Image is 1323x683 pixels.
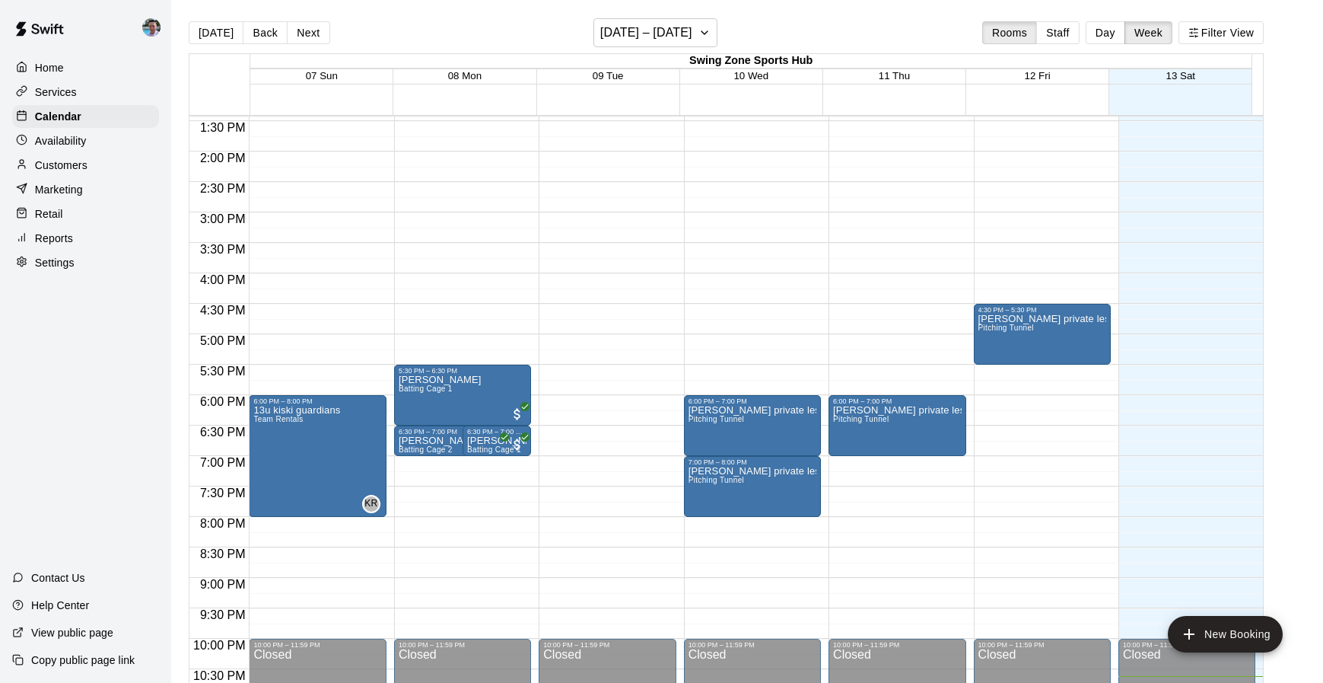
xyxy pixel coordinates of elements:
a: Retail [12,203,159,225]
p: Availability [35,133,87,148]
a: Home [12,56,159,79]
span: Pitching Tunnel [833,415,889,423]
a: Reports [12,227,159,250]
span: 10:30 PM [189,669,249,682]
p: Reports [35,231,73,246]
span: Team Rentals [253,415,303,423]
p: Services [35,85,77,100]
div: 5:30 PM – 6:30 PM [399,367,526,375]
span: All customers have paid [489,437,504,452]
div: 6:00 PM – 8:00 PM [253,397,381,405]
span: 6:30 PM [196,426,250,439]
a: Marketing [12,178,159,201]
span: All customers have paid [510,437,525,452]
p: Customers [35,158,87,173]
span: 6:00 PM [196,395,250,408]
button: [DATE] [189,21,243,44]
a: Services [12,81,159,104]
h6: [DATE] – [DATE] [600,22,692,43]
button: Filter View [1178,21,1264,44]
div: 6:00 PM – 7:00 PM: Kevin Rayburn private lesson [684,395,821,456]
p: Contact Us [31,570,85,586]
span: 4:00 PM [196,273,250,286]
span: Batting Cage 1 [467,445,521,454]
span: 9:00 PM [196,578,250,591]
div: 6:00 PM – 8:00 PM: 13u kiski guardians [249,395,386,517]
a: Availability [12,129,159,152]
div: 4:30 PM – 5:30 PM [978,306,1106,314]
span: 3:30 PM [196,243,250,256]
p: Retail [35,206,63,222]
button: Week [1124,21,1172,44]
button: 08 Mon [448,70,482,81]
span: 8:30 PM [196,547,250,560]
span: Batting Cage 2 [399,445,453,454]
img: Ryan Goehring [142,18,161,37]
a: Calendar [12,105,159,128]
span: 9:30 PM [196,608,250,621]
div: 7:00 PM – 8:00 PM [689,458,816,466]
span: 7:30 PM [196,487,250,499]
span: Batting Cage 1 [399,385,453,393]
span: 2:00 PM [196,152,250,164]
div: 6:30 PM – 7:00 PM [399,428,506,436]
button: 12 Fri [1025,70,1051,81]
div: 6:00 PM – 7:00 PM: Kevin Rayburn private lesson [828,395,965,456]
div: 10:00 PM – 11:59 PM [1123,641,1251,649]
button: Back [243,21,288,44]
button: 09 Tue [593,70,624,81]
a: Customers [12,154,159,177]
button: 13 Sat [1166,70,1196,81]
div: Swing Zone Sports Hub [250,54,1251,69]
button: 10 Wed [733,70,768,81]
div: 10:00 PM – 11:59 PM [978,641,1106,649]
span: 5:00 PM [196,334,250,347]
span: 10:00 PM [189,639,249,652]
a: Settings [12,251,159,274]
button: add [1168,616,1283,653]
button: 07 Sun [306,70,338,81]
div: 6:00 PM – 7:00 PM [689,397,816,405]
div: 5:30 PM – 6:30 PM: Bob Krajci [394,365,531,426]
span: 3:00 PM [196,212,250,225]
span: Pitching Tunnel [978,324,1034,332]
p: Calendar [35,109,81,124]
div: 10:00 PM – 11:59 PM [833,641,961,649]
button: Day [1086,21,1125,44]
p: Marketing [35,182,83,197]
div: 6:00 PM – 7:00 PM [833,397,961,405]
span: Pitching Tunnel [689,476,744,484]
div: 6:30 PM – 7:00 PM: Frank Weissert [463,426,531,456]
button: Next [287,21,329,44]
span: Pitching Tunnel [689,415,744,423]
div: 7:00 PM – 8:00 PM: Kevin Rayburn private lesson [684,456,821,517]
button: Staff [1036,21,1080,44]
button: 11 Thu [879,70,910,81]
p: View public page [31,625,113,640]
div: 10:00 PM – 11:59 PM [399,641,526,649]
div: 6:30 PM – 7:00 PM [467,428,526,436]
span: 5:30 PM [196,365,250,378]
span: 4:30 PM [196,304,250,317]
div: 10:00 PM – 11:59 PM [543,641,671,649]
div: Ryan Goehring [139,12,171,43]
span: 1:30 PM [196,121,250,134]
div: 10:00 PM – 11:59 PM [253,641,381,649]
span: Kevin Rayburn [368,495,380,513]
span: All customers have paid [510,407,525,422]
span: 2:30 PM [196,182,250,195]
span: 7:00 PM [196,456,250,469]
p: Home [35,60,64,75]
